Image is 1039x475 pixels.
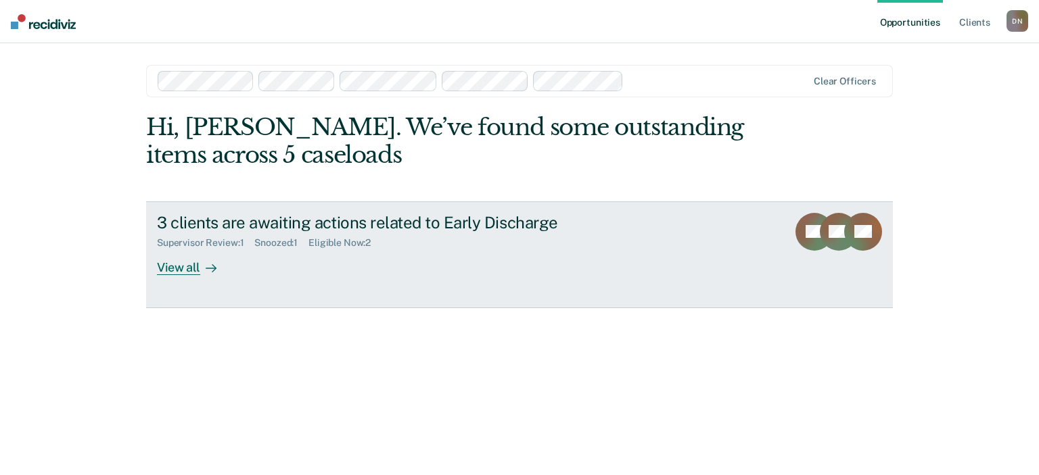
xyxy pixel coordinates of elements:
[157,213,632,232] div: 3 clients are awaiting actions related to Early Discharge
[254,237,308,249] div: Snoozed : 1
[1007,10,1028,32] button: DN
[146,114,743,169] div: Hi, [PERSON_NAME]. We’ve found some outstanding items across 5 caseloads
[157,237,254,249] div: Supervisor Review : 1
[11,14,76,29] img: Recidiviz
[157,249,233,275] div: View all
[308,237,382,249] div: Eligible Now : 2
[146,201,893,308] a: 3 clients are awaiting actions related to Early DischargeSupervisor Review:1Snoozed:1Eligible Now...
[814,76,876,87] div: Clear officers
[1007,10,1028,32] div: D N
